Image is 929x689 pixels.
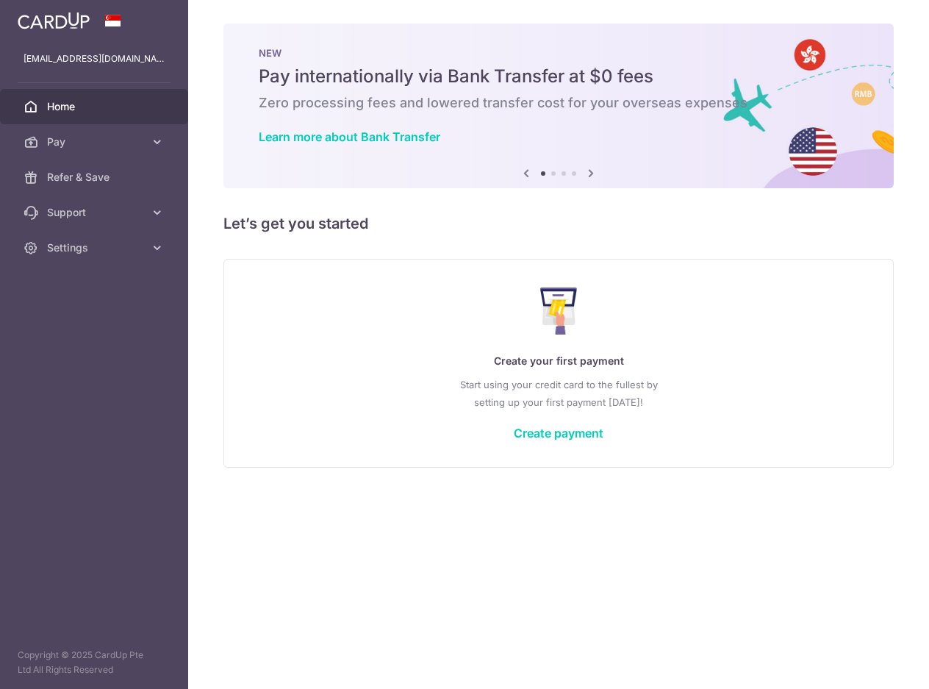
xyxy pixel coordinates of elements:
p: Create your first payment [254,352,864,370]
h6: Zero processing fees and lowered transfer cost for your overseas expenses [259,94,858,112]
img: Make Payment [540,288,578,335]
span: Settings [47,240,144,255]
p: [EMAIL_ADDRESS][DOMAIN_NAME] [24,51,165,66]
img: CardUp [18,12,90,29]
a: Learn more about Bank Transfer [259,129,440,144]
p: NEW [259,47,858,59]
p: Start using your credit card to the fullest by setting up your first payment [DATE]! [254,376,864,411]
img: Bank transfer banner [223,24,894,188]
h5: Let’s get you started [223,212,894,235]
span: Support [47,205,144,220]
span: Home [47,99,144,114]
span: Pay [47,135,144,149]
span: Refer & Save [47,170,144,185]
h5: Pay internationally via Bank Transfer at $0 fees [259,65,858,88]
a: Create payment [514,426,603,440]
